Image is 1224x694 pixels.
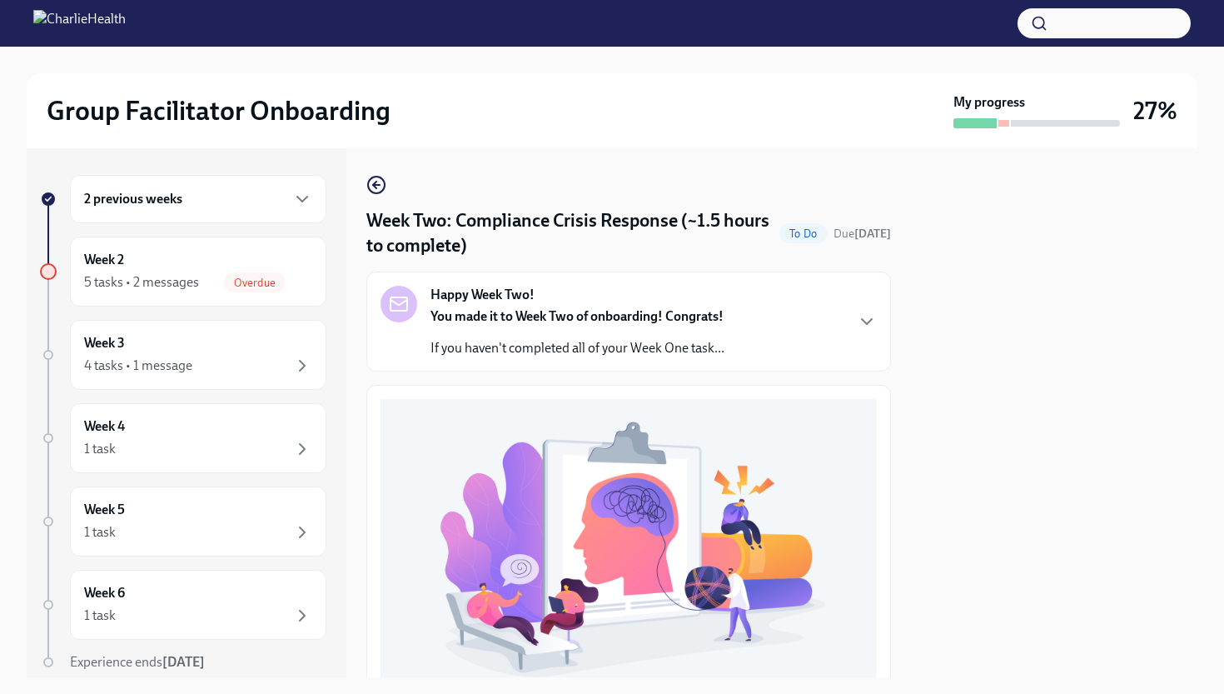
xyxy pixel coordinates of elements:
a: Week 34 tasks • 1 message [40,320,326,390]
h6: Week 2 [84,251,124,269]
strong: Happy Week Two! [430,286,535,304]
strong: [DATE] [854,227,891,241]
a: Week 61 task [40,570,326,640]
h3: 27% [1133,96,1177,126]
h6: Week 3 [84,334,125,352]
div: 2 previous weeks [70,175,326,223]
h6: 2 previous weeks [84,190,182,208]
span: Overdue [224,277,286,289]
h6: Week 6 [84,584,125,602]
a: Week 51 task [40,487,326,557]
strong: [DATE] [162,654,205,670]
div: 4 tasks • 1 message [84,357,192,375]
span: To Do [779,227,827,240]
strong: You made it to Week Two of onboarding! Congrats! [430,308,724,324]
div: 5 tasks • 2 messages [84,273,199,292]
a: Week 25 tasks • 2 messagesOverdue [40,237,326,307]
p: If you haven't completed all of your Week One task... [430,339,724,357]
img: CharlieHealth [33,10,126,37]
span: Experience ends [70,654,205,670]
h2: Group Facilitator Onboarding [47,94,391,127]
h4: Week Two: Compliance Crisis Response (~1.5 hours to complete) [366,208,773,258]
a: Week 41 task [40,403,326,473]
div: 1 task [84,523,116,542]
span: September 22nd, 2025 10:00 [833,226,891,242]
strong: My progress [953,93,1025,112]
h6: Week 5 [84,501,125,519]
span: Due [833,227,891,241]
div: 1 task [84,440,116,458]
h6: Week 4 [84,417,125,436]
div: 1 task [84,607,116,625]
